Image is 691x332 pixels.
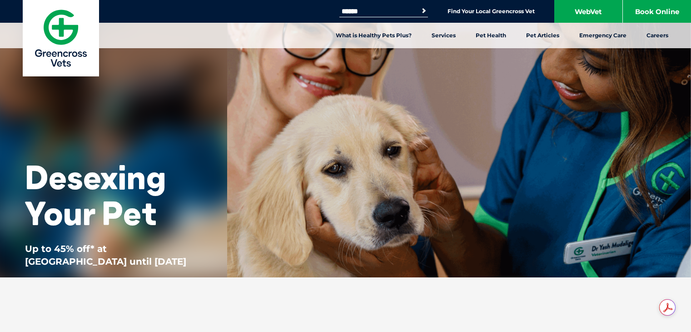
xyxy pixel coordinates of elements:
a: Find Your Local Greencross Vet [447,8,535,15]
a: Pet Articles [516,23,569,48]
h1: Desexing Your Pet [25,159,202,231]
a: Careers [636,23,678,48]
a: What is Healthy Pets Plus? [326,23,422,48]
p: Up to 45% off* at [GEOGRAPHIC_DATA] until [DATE] [25,242,202,268]
a: Services [422,23,466,48]
a: Pet Health [466,23,516,48]
a: Emergency Care [569,23,636,48]
button: Search [419,6,428,15]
